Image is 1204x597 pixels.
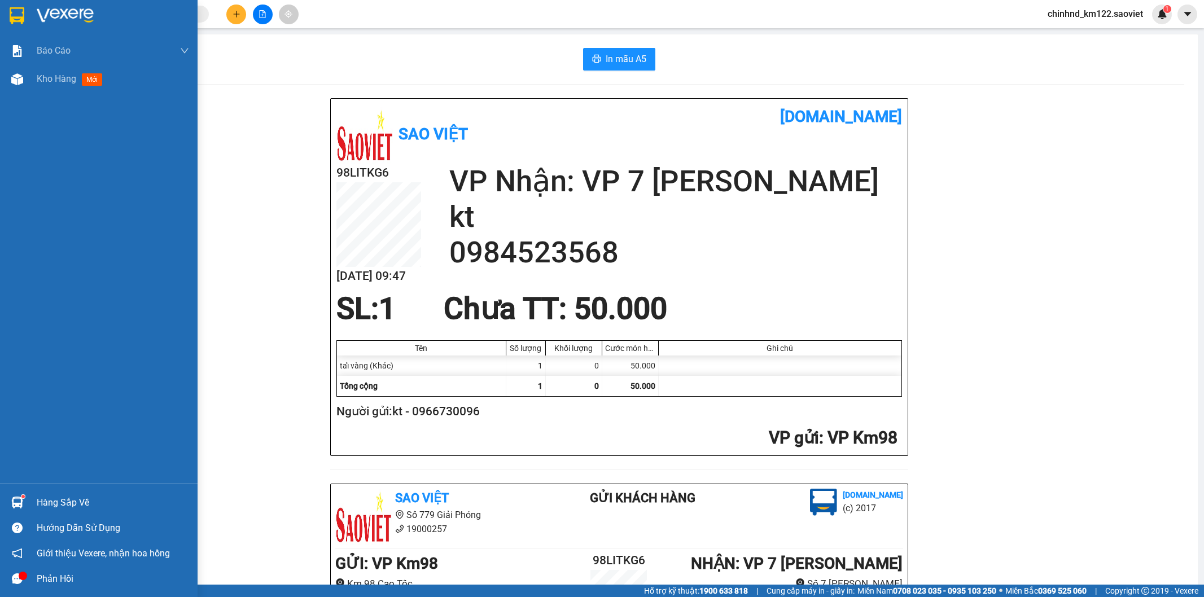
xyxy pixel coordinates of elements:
strong: 0708 023 035 - 0935 103 250 [893,586,996,595]
img: warehouse-icon [11,497,23,508]
b: [DOMAIN_NAME] [843,490,903,499]
div: Hàng sắp về [37,494,189,511]
span: VP gửi [769,428,819,447]
img: logo.jpg [336,107,393,164]
b: Sao Việt [395,491,449,505]
span: | [756,585,758,597]
span: environment [335,578,345,588]
h2: 98LITKG6 [572,551,667,570]
h2: 0984523568 [449,235,902,270]
span: mới [82,73,102,86]
div: taỉ vàng (Khác) [337,355,506,376]
strong: 0369 525 060 [1038,586,1087,595]
span: question-circle [12,523,23,533]
div: Hướng dẫn sử dụng [37,520,189,537]
sup: 1 [1163,5,1171,13]
h2: [DATE] 09:47 [336,267,421,286]
li: 19000257 [335,522,545,536]
img: logo.jpg [335,489,392,545]
span: Hỗ trợ kỹ thuật: [644,585,748,597]
span: file-add [259,10,266,18]
span: chinhnd_km122.saoviet [1039,7,1152,21]
div: Phản hồi [37,570,189,587]
img: icon-new-feature [1157,9,1167,19]
button: plus [226,5,246,24]
span: ⚪️ [999,589,1002,593]
span: environment [795,578,805,588]
span: 0 [594,381,599,390]
div: Số lượng [509,344,542,353]
button: aim [279,5,299,24]
b: Gửi khách hàng [590,491,695,505]
span: environment [395,510,404,519]
h2: VP Nhận: VP 7 [PERSON_NAME] [449,164,902,199]
span: 1 [538,381,542,390]
span: | [1095,585,1097,597]
span: printer [592,54,601,65]
span: Miền Nam [857,585,996,597]
h2: Người gửi: kt - 0966730096 [336,402,897,421]
div: 50.000 [602,355,659,376]
span: Giới thiệu Vexere, nhận hoa hồng [37,546,170,560]
img: warehouse-icon [11,73,23,85]
li: Số 7 [PERSON_NAME] [666,576,903,591]
b: NHẬN : VP 7 [PERSON_NAME] [691,554,903,573]
div: Khối lượng [549,344,599,353]
span: down [180,46,189,55]
span: Báo cáo [37,43,71,58]
div: Chưa TT : 50.000 [437,292,674,326]
span: Kho hàng [37,73,76,84]
span: notification [12,548,23,559]
span: 1 [1165,5,1169,13]
b: GỬI : VP Km98 [335,554,438,573]
span: message [12,573,23,584]
b: [DOMAIN_NAME] [780,107,902,126]
li: (c) 2017 [843,501,903,515]
div: Tên [340,344,503,353]
img: solution-icon [11,45,23,57]
div: Cước món hàng [605,344,655,353]
b: Sao Việt [399,125,468,143]
li: Số 779 Giải Phóng [335,508,545,522]
h2: kt [449,199,902,235]
span: SL: [336,291,379,326]
button: file-add [253,5,273,24]
sup: 1 [21,495,25,498]
img: logo-vxr [10,7,24,24]
span: 1 [379,291,396,326]
button: caret-down [1177,5,1197,24]
span: Miền Bắc [1005,585,1087,597]
li: Km 98 Cao Tốc [335,576,572,591]
span: 50.000 [631,381,655,390]
span: phone [395,524,404,533]
span: plus [233,10,240,18]
div: Ghi chú [662,344,899,353]
h2: : VP Km98 [336,427,897,450]
span: caret-down [1183,9,1193,19]
span: aim [284,10,292,18]
span: copyright [1141,587,1149,595]
div: 0 [546,355,602,376]
span: Tổng cộng [340,381,378,390]
span: Cung cấp máy in - giấy in: [767,585,855,597]
strong: 1900 633 818 [699,586,748,595]
button: printerIn mẫu A5 [583,48,655,71]
h2: 98LITKG6 [336,164,421,182]
div: 1 [506,355,546,376]
img: logo.jpg [810,489,837,516]
span: In mẫu A5 [606,52,646,66]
